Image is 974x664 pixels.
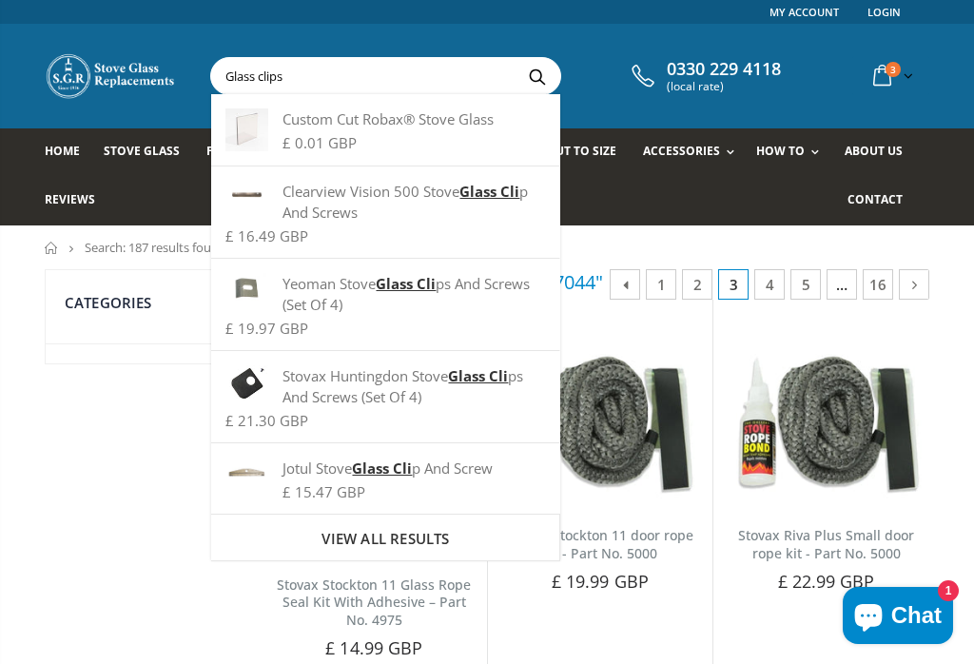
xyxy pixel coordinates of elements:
div: Custom Cut Robax® Stove Glass [225,108,545,129]
span: Search: 187 results found for "Part number 7044" [85,239,360,256]
span: £ 16.49 GBP [225,226,308,245]
a: 1 [646,269,676,300]
a: Home [45,242,59,254]
a: Stovax Stockton 11 Glass Rope Seal Kit With Adhesive – Part No. 4975 [277,576,471,630]
a: Stovax Stockton 11 door rope kit - Part No. 5000 [507,526,693,562]
span: £ 19.99 GBP [552,570,649,593]
span: Accessories [643,143,720,159]
span: £ 0.01 GBP [282,133,357,152]
a: How To [756,128,828,177]
strong: Glass Cli [448,366,508,385]
a: About us [845,128,917,177]
span: £ 14.99 GBP [325,636,422,659]
img: Stovax Riva Plus Small door rope kit [723,347,929,505]
div: Clearview Vision 500 Stove p And Screws [225,181,545,223]
div: Stovax Huntingdon Stove ps And Screws (Set Of 4) [225,365,545,407]
a: Fire Bricks [206,128,289,177]
span: £ 21.30 GBP [225,411,308,430]
span: … [827,269,857,300]
strong: Glass Cli [459,182,519,201]
inbox-online-store-chat: Shopify online store chat [837,587,959,649]
div: Jotul Stove p And Screw [225,458,545,478]
span: Reviews [45,191,95,207]
span: £ 15.47 GBP [282,482,365,501]
span: View all results [321,529,449,548]
span: Home [45,143,80,159]
a: 5 [790,269,821,300]
strong: Glass Cli [376,274,436,293]
a: 3 [866,57,917,94]
span: Contact [847,191,903,207]
a: 16 [863,269,893,300]
button: Search [516,58,558,94]
strong: Glass Cli [352,459,412,478]
a: Home [45,128,94,177]
a: Stove Glass [104,128,194,177]
span: £ 22.99 GBP [778,570,875,593]
span: 3 [718,269,749,300]
a: Accessories [643,128,744,177]
img: Stove Glass Replacement [45,52,178,100]
input: Search your stove brand... [211,58,735,94]
div: Yeoman Stove ps And Screws (Set Of 4) [225,273,545,315]
span: Categories [65,293,152,312]
span: Fire Bricks [206,143,275,159]
span: How To [756,143,805,159]
span: 3 [886,62,901,77]
a: Reviews [45,177,109,225]
img: Stovax Stockton 11 door rope kit [497,347,704,505]
a: Contact [847,177,917,225]
span: Stove Glass [104,143,180,159]
a: Stovax Riva Plus Small door rope kit - Part No. 5000 [738,526,914,562]
a: 4 [754,269,785,300]
span: About us [845,143,903,159]
a: 2 [682,269,712,300]
span: £ 19.97 GBP [225,319,308,338]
